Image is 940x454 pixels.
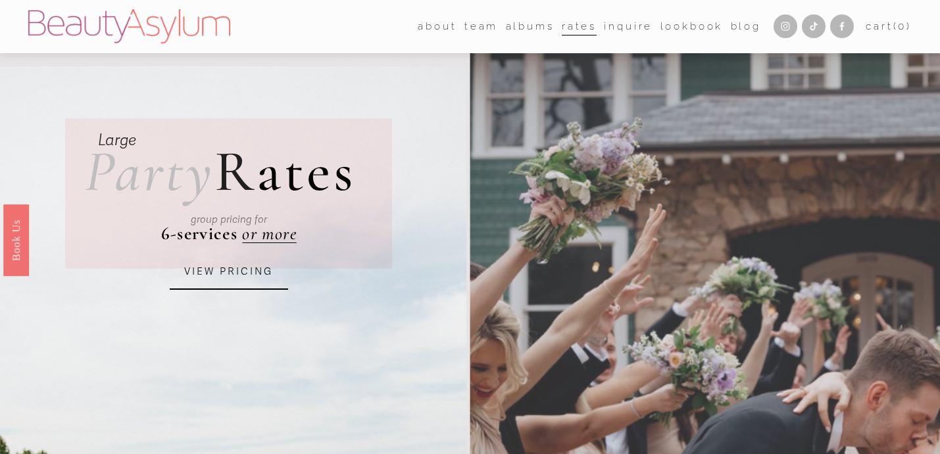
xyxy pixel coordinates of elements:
[898,20,906,32] span: 0
[214,137,257,206] span: R
[28,9,230,43] img: Beauty Asylum | Bridal Hair &amp; Makeup Charlotte &amp; Atlanta
[866,18,912,36] a: 0 items in cart
[774,14,797,38] a: Instagram
[170,254,288,290] a: VIEW PRICING
[85,143,356,201] h2: ates
[85,137,214,206] em: Party
[562,16,597,37] a: Rates
[98,131,136,150] em: Large
[191,214,267,225] em: group pricing for
[506,16,555,37] a: albums
[830,14,854,38] a: Facebook
[464,18,498,36] span: team
[418,16,457,37] a: folder dropdown
[604,16,653,37] a: Inquire
[418,18,457,36] span: about
[464,16,498,37] a: folder dropdown
[731,16,761,37] a: Blog
[893,20,912,32] span: ( )
[660,16,724,37] a: Lookbook
[802,14,826,38] a: TikTok
[3,204,29,275] a: Book Us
